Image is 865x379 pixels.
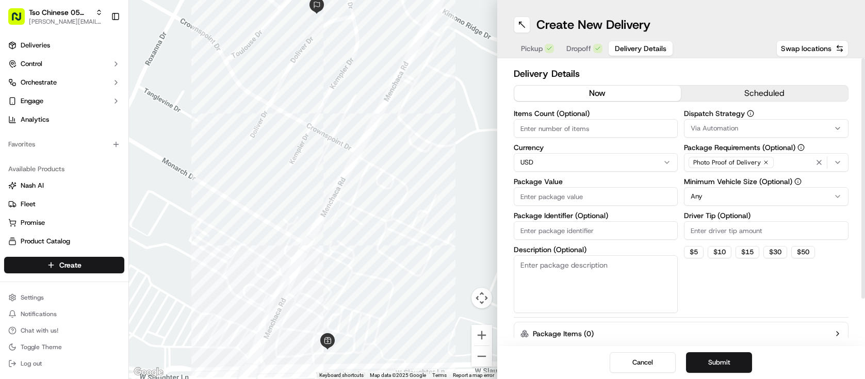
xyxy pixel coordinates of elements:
span: Dropoff [566,43,591,54]
span: Knowledge Base [21,150,79,160]
label: Items Count (Optional) [514,110,678,117]
button: Create [4,257,124,273]
button: Promise [4,215,124,231]
label: Currency [514,144,678,151]
button: Orchestrate [4,74,124,91]
button: Via Automation [684,119,848,138]
p: Welcome 👋 [10,41,188,58]
img: Google [132,366,166,379]
div: Favorites [4,136,124,153]
a: Product Catalog [8,237,120,246]
label: Package Requirements (Optional) [684,144,848,151]
span: API Documentation [97,150,166,160]
span: Photo Proof of Delivery [693,158,761,167]
div: 📗 [10,151,19,159]
input: Enter package identifier [514,221,678,240]
button: Package Items (0) [514,322,849,345]
span: Delivery Details [615,43,666,54]
button: Photo Proof of Delivery [684,153,848,172]
button: Submit [686,352,752,373]
a: Open this area in Google Maps (opens a new window) [132,366,166,379]
span: Log out [21,359,42,368]
a: 💻API Documentation [83,145,170,164]
span: Swap locations [781,43,831,54]
span: Settings [21,293,44,302]
a: Terms (opens in new tab) [432,372,447,378]
button: Tso Chinese 05 [PERSON_NAME] [29,7,91,18]
a: Promise [8,218,120,227]
img: Nash [10,10,31,31]
button: [PERSON_NAME][EMAIL_ADDRESS][DOMAIN_NAME] [29,18,103,26]
div: Available Products [4,161,124,177]
span: Create [59,260,81,270]
button: Zoom out [471,346,492,367]
input: Enter driver tip amount [684,221,848,240]
button: Nash AI [4,177,124,194]
h1: Create New Delivery [536,17,650,33]
span: Chat with us! [21,326,58,335]
button: scheduled [681,86,848,101]
input: Enter package value [514,187,678,206]
label: Minimum Vehicle Size (Optional) [684,178,848,185]
a: Fleet [8,200,120,209]
span: Map data ©2025 Google [370,372,426,378]
button: Fleet [4,196,124,212]
button: $10 [708,246,731,258]
img: 1736555255976-a54dd68f-1ca7-489b-9aae-adbdc363a1c4 [10,98,29,117]
span: Engage [21,96,43,106]
span: Toggle Theme [21,343,62,351]
span: Nash AI [21,181,44,190]
span: Fleet [21,200,36,209]
label: Package Value [514,178,678,185]
span: Control [21,59,42,69]
button: Settings [4,290,124,305]
button: Start new chat [175,102,188,114]
a: Deliveries [4,37,124,54]
label: Dispatch Strategy [684,110,848,117]
button: Dispatch Strategy [747,110,754,117]
button: Keyboard shortcuts [319,372,364,379]
button: Engage [4,93,124,109]
button: $5 [684,246,704,258]
label: Driver Tip (Optional) [684,212,848,219]
button: $50 [791,246,815,258]
button: Product Catalog [4,233,124,250]
span: Promise [21,218,45,227]
a: Report a map error [453,372,494,378]
a: Nash AI [8,181,120,190]
input: Got a question? Start typing here... [27,67,186,77]
button: Tso Chinese 05 [PERSON_NAME][PERSON_NAME][EMAIL_ADDRESS][DOMAIN_NAME] [4,4,107,29]
button: now [514,86,681,101]
button: Notifications [4,307,124,321]
a: 📗Knowledge Base [6,145,83,164]
button: $30 [763,246,787,258]
span: Via Automation [691,124,738,133]
a: Powered byPylon [73,174,125,183]
div: 💻 [87,151,95,159]
button: Minimum Vehicle Size (Optional) [794,178,802,185]
div: Start new chat [35,98,169,109]
h2: Delivery Details [514,67,849,81]
span: Analytics [21,115,49,124]
button: Log out [4,356,124,371]
button: Cancel [610,352,676,373]
button: Package Requirements (Optional) [797,144,805,151]
span: Product Catalog [21,237,70,246]
span: Orchestrate [21,78,57,87]
input: Enter number of items [514,119,678,138]
button: Chat with us! [4,323,124,338]
span: Deliveries [21,41,50,50]
button: Toggle Theme [4,340,124,354]
div: We're available if you need us! [35,109,130,117]
button: Map camera controls [471,288,492,308]
a: Analytics [4,111,124,128]
label: Package Items ( 0 ) [533,328,594,339]
button: Zoom in [471,325,492,345]
button: $15 [736,246,759,258]
label: Package Identifier (Optional) [514,212,678,219]
button: Control [4,56,124,72]
span: Pickup [521,43,543,54]
span: Notifications [21,310,57,318]
span: Pylon [103,175,125,183]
